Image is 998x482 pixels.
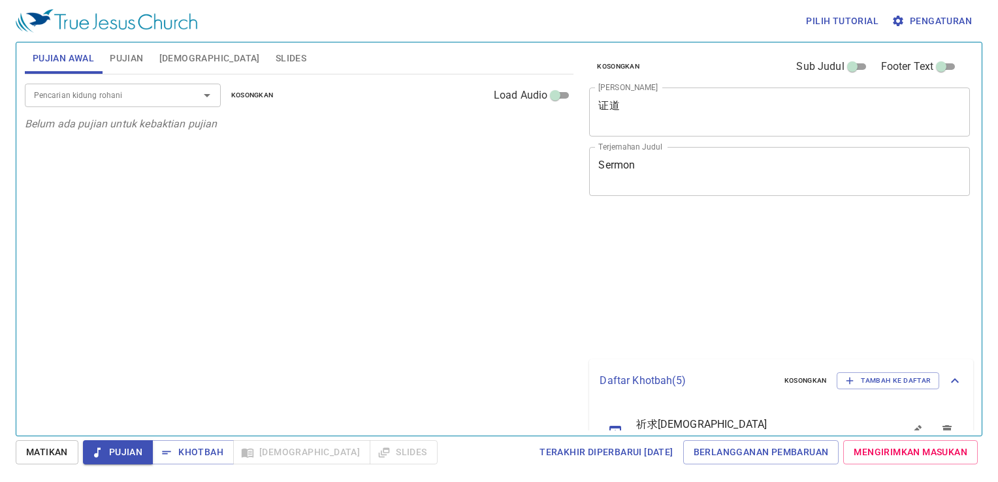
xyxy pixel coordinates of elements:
[93,444,142,460] span: Pujian
[777,373,835,389] button: Kosongkan
[600,373,773,389] p: Daftar Khotbah ( 5 )
[589,59,647,74] button: Kosongkan
[198,86,216,104] button: Open
[894,13,972,29] span: Pengaturan
[584,210,895,354] iframe: from-child
[854,444,967,460] span: Mengirimkan Masukan
[806,13,878,29] span: Pilih tutorial
[589,359,973,402] div: Daftar Khotbah(5)KosongkanTambah ke Daftar
[683,440,839,464] a: Berlangganan Pembaruan
[33,50,94,67] span: Pujian Awal
[16,9,197,33] img: True Jesus Church
[796,59,844,74] span: Sub Judul
[16,440,78,464] button: Matikan
[598,159,961,184] textarea: Sermon
[598,99,961,124] textarea: 证道
[110,50,143,67] span: Pujian
[534,440,678,464] a: Terakhir Diperbarui [DATE]
[163,444,223,460] span: Khotbah
[801,9,884,33] button: Pilih tutorial
[784,375,827,387] span: Kosongkan
[26,444,68,460] span: Matikan
[539,444,673,460] span: Terakhir Diperbarui [DATE]
[25,118,217,130] i: Belum ada pujian untuk kebaktian pujian
[881,59,934,74] span: Footer Text
[152,440,234,464] button: Khotbah
[889,9,977,33] button: Pengaturan
[276,50,306,67] span: Slides
[837,372,939,389] button: Tambah ke Daftar
[694,444,829,460] span: Berlangganan Pembaruan
[597,61,639,72] span: Kosongkan
[231,89,274,101] span: Kosongkan
[843,440,978,464] a: Mengirimkan Masukan
[845,375,931,387] span: Tambah ke Daftar
[159,50,260,67] span: [DEMOGRAPHIC_DATA]
[636,417,869,432] span: 祈求[DEMOGRAPHIC_DATA]
[223,88,282,103] button: Kosongkan
[494,88,548,103] span: Load Audio
[83,440,153,464] button: Pujian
